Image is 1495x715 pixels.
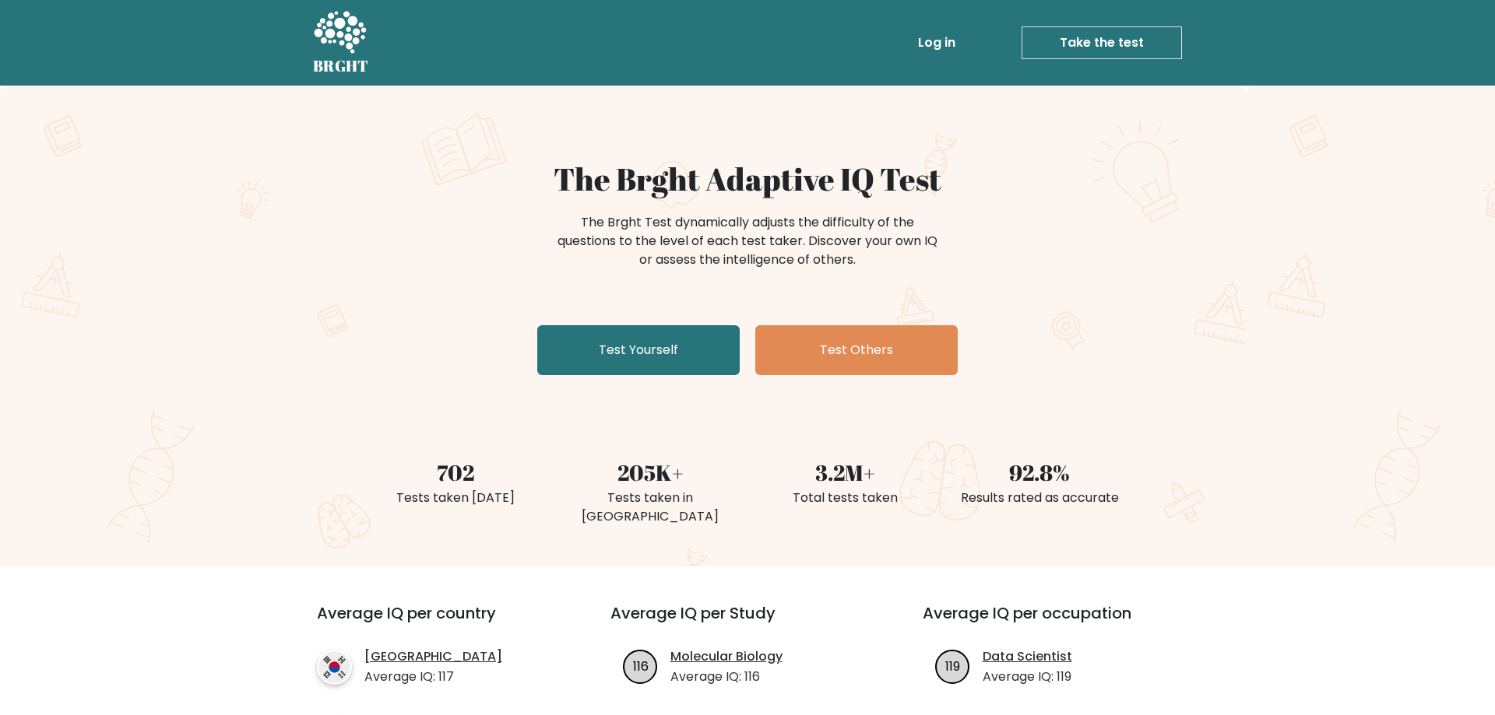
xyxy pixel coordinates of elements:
[952,456,1127,489] div: 92.8%
[757,489,933,507] div: Total tests taken
[1022,26,1182,59] a: Take the test
[368,160,1127,198] h1: The Brght Adaptive IQ Test
[364,647,502,666] a: [GEOGRAPHIC_DATA]
[632,657,648,675] text: 116
[553,213,942,269] div: The Brght Test dynamically adjusts the difficulty of the questions to the level of each test take...
[364,668,502,686] p: Average IQ: 117
[317,650,352,685] img: country
[755,325,958,375] a: Test Others
[923,604,1198,641] h3: Average IQ per occupation
[313,6,369,79] a: BRGHT
[562,456,738,489] div: 205K+
[368,456,543,489] div: 702
[368,489,543,507] div: Tests taken [DATE]
[562,489,738,526] div: Tests taken in [GEOGRAPHIC_DATA]
[983,647,1072,666] a: Data Scientist
[945,657,960,675] text: 119
[912,27,962,58] a: Log in
[757,456,933,489] div: 3.2M+
[670,668,783,686] p: Average IQ: 116
[610,604,885,641] h3: Average IQ per Study
[983,668,1072,686] p: Average IQ: 119
[952,489,1127,507] div: Results rated as accurate
[313,57,369,75] h5: BRGHT
[537,325,740,375] a: Test Yourself
[317,604,554,641] h3: Average IQ per country
[670,647,783,666] a: Molecular Biology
